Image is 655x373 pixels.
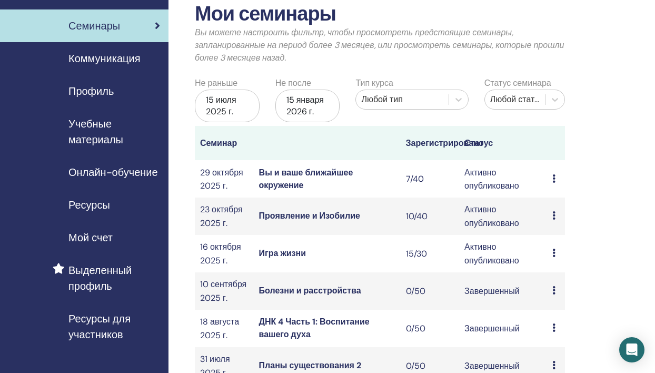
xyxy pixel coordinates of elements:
font: Активно опубликовано [464,167,519,191]
font: 18 августа 2025 г. [200,316,239,340]
font: 10 сентября 2025 г. [200,279,246,303]
font: Ресурсы [68,198,110,212]
font: Мои семинары [195,1,336,27]
font: Любой статус [490,94,543,105]
font: Активно опубликовано [464,204,519,228]
a: Вы и ваше ближайшее окружение [259,167,353,191]
font: 0/50 [406,286,425,297]
font: Завершенный [464,286,520,297]
font: Завершенный [464,323,520,334]
font: Учебные материалы [68,117,123,146]
a: Проявление и Изобилие [259,210,360,221]
font: Завершенный [464,360,520,371]
font: 23 октября 2025 г. [200,204,243,228]
font: Зарегистрировано [406,138,484,149]
font: 15/30 [406,248,427,259]
a: Планы существования 2 [259,360,361,371]
font: Ресурсы для участников [68,312,131,341]
font: Вы можете настроить фильтр, чтобы просмотреть предстоящие семинары, запланированные на период бол... [195,27,564,63]
font: 16 октября 2025 г. [200,241,241,266]
font: Онлайн-обучение [68,165,158,179]
font: Выделенный профиль [68,263,132,293]
font: 0/50 [406,360,425,371]
font: 0/50 [406,323,425,334]
font: Статус семинара [484,77,551,89]
font: Не после [275,77,311,89]
font: Семинар [200,138,237,149]
div: Открытый Интерком Мессенджер [619,337,644,362]
font: Профиль [68,84,114,98]
a: Игра жизни [259,248,306,259]
font: Семинары [68,19,120,33]
font: 10/40 [406,211,428,222]
font: 15 июля 2025 г. [206,94,236,117]
font: Мой счет [68,231,113,244]
font: Статус [464,138,493,149]
font: Не раньше [195,77,237,89]
font: Коммуникация [68,52,140,65]
a: ДНК 4 Часть 1: Воспитание вашего духа [259,316,370,340]
font: 7/40 [406,173,424,184]
font: 29 октября 2025 г. [200,167,243,191]
font: Любой тип [361,94,402,105]
font: Тип курса [355,77,393,89]
a: Болезни и расстройства [259,285,361,296]
font: Активно опубликовано [464,241,519,266]
font: 15 января 2026 г. [286,94,324,117]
